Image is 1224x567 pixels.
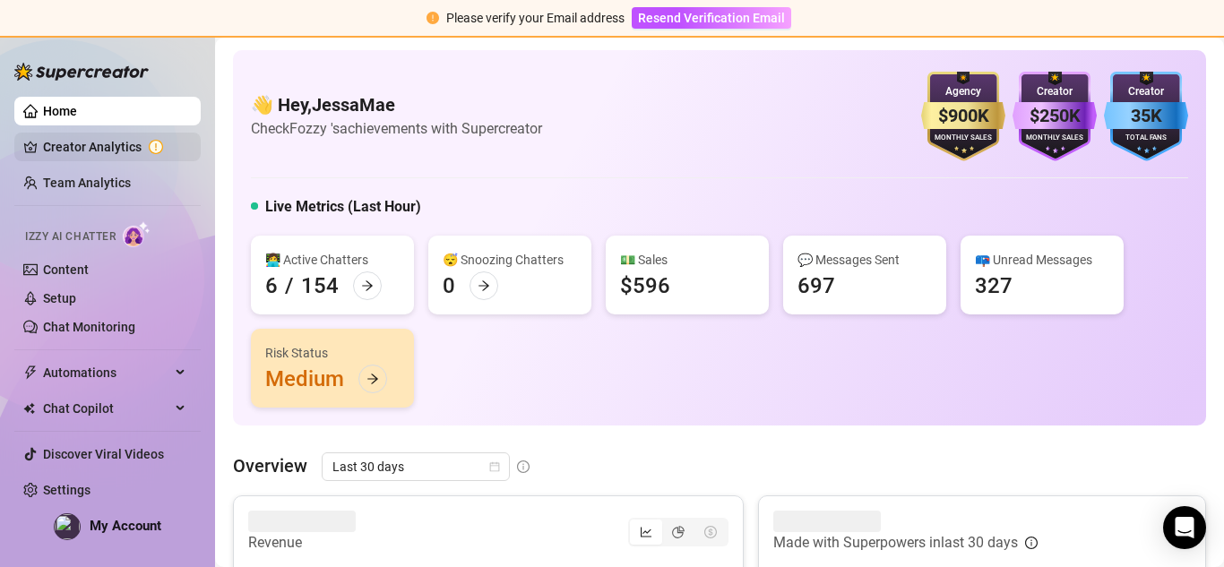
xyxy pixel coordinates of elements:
[43,104,77,118] a: Home
[628,518,728,546] div: segmented control
[23,402,35,415] img: Chat Copilot
[43,320,135,334] a: Chat Monitoring
[265,250,400,270] div: 👩‍💻 Active Chatters
[517,460,530,473] span: info-circle
[1104,102,1188,130] div: 35K
[43,176,131,190] a: Team Analytics
[1104,133,1188,144] div: Total Fans
[478,279,490,292] span: arrow-right
[1013,72,1097,161] img: purple-badge-B9DA21FR.svg
[443,250,577,270] div: 😴 Snoozing Chatters
[301,271,339,300] div: 154
[975,250,1109,270] div: 📪 Unread Messages
[704,526,717,538] span: dollar-circle
[773,532,1018,554] article: Made with Superpowers in last 30 days
[43,394,170,423] span: Chat Copilot
[233,452,307,479] article: Overview
[797,271,835,300] div: 697
[672,526,685,538] span: pie-chart
[975,271,1013,300] div: 327
[332,453,499,480] span: Last 30 days
[1013,102,1097,130] div: $250K
[251,117,542,140] article: Check Fozzy 's achievements with Supercreator
[489,461,500,472] span: calendar
[123,221,151,247] img: AI Chatter
[251,92,542,117] h4: 👋 Hey, JessaMae
[248,532,356,554] article: Revenue
[427,12,439,24] span: exclamation-circle
[797,250,932,270] div: 💬 Messages Sent
[1104,72,1188,161] img: blue-badge-DgoSNQY1.svg
[443,271,455,300] div: 0
[620,271,670,300] div: $596
[265,343,400,363] div: Risk Status
[366,373,379,385] span: arrow-right
[361,279,374,292] span: arrow-right
[446,8,625,28] div: Please verify your Email address
[1163,506,1206,549] div: Open Intercom Messenger
[921,102,1005,130] div: $900K
[90,518,161,534] span: My Account
[25,228,116,245] span: Izzy AI Chatter
[638,11,785,25] span: Resend Verification Email
[55,514,80,539] img: profilePics%2Fixr75TNoNmcrFNPCmVA2iqptbqT2.jpeg
[640,526,652,538] span: line-chart
[43,358,170,387] span: Automations
[43,133,186,161] a: Creator Analytics exclamation-circle
[1104,83,1188,100] div: Creator
[23,365,38,380] span: thunderbolt
[921,133,1005,144] div: Monthly Sales
[632,7,791,29] button: Resend Verification Email
[921,72,1005,161] img: gold-badge-CigiZidd.svg
[14,63,149,81] img: logo-BBDzfeDw.svg
[43,447,164,461] a: Discover Viral Videos
[1025,537,1038,549] span: info-circle
[1013,133,1097,144] div: Monthly Sales
[265,196,421,218] h5: Live Metrics (Last Hour)
[1013,83,1097,100] div: Creator
[43,291,76,305] a: Setup
[43,483,91,497] a: Settings
[921,83,1005,100] div: Agency
[265,271,278,300] div: 6
[620,250,754,270] div: 💵 Sales
[43,262,89,277] a: Content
